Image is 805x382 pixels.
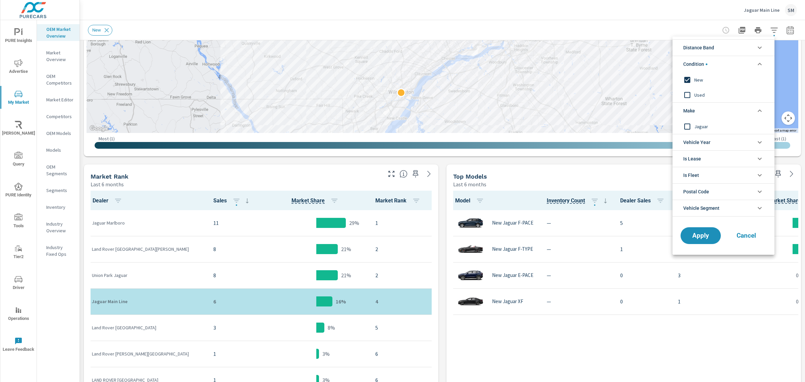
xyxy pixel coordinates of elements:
span: Distance Band [683,40,714,56]
ul: filter options [673,37,774,219]
div: Used [673,87,773,102]
span: Is Lease [683,151,701,167]
span: Jaguar [694,123,768,131]
button: Apply [681,227,721,244]
span: Condition [683,56,707,72]
span: Make [683,103,695,119]
div: New [673,72,773,87]
span: Vehicle Year [683,134,710,150]
div: Jaguar [673,119,773,134]
button: Cancel [726,227,766,244]
span: Postal Code [683,184,709,200]
span: Is Fleet [683,167,699,183]
span: Cancel [733,233,760,239]
span: Apply [687,233,714,239]
span: New [694,76,768,84]
span: Used [694,91,768,99]
span: Vehicle Segment [683,200,719,216]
